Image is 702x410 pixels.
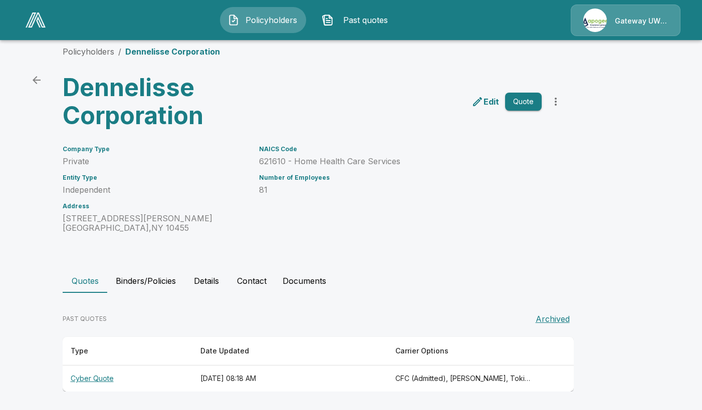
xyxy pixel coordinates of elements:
[387,337,539,365] th: Carrier Options
[63,269,640,293] div: policyholder tabs
[220,7,306,33] button: Policyholders IconPolicyholders
[108,269,184,293] button: Binders/Policies
[322,14,334,26] img: Past quotes Icon
[470,94,501,110] a: edit
[275,269,334,293] button: Documents
[484,96,499,108] p: Edit
[63,47,114,57] a: Policyholders
[63,74,310,130] h3: Dennelisse Corporation
[227,14,240,26] img: Policyholders Icon
[259,174,542,181] h6: Number of Employees
[26,13,46,28] img: AA Logo
[63,337,574,391] table: responsive table
[63,157,247,166] p: Private
[63,337,192,365] th: Type
[387,365,539,392] th: CFC (Admitted), Beazley, Tokio Marine TMHCC (Non-Admitted), At-Bay (Non-Admitted), Coalition (Non...
[571,5,680,36] a: Agency IconGateway UW dba Apogee
[259,146,542,153] h6: NAICS Code
[505,93,542,111] button: Quote
[532,309,574,329] button: Archived
[118,46,121,58] li: /
[63,214,247,233] p: [STREET_ADDRESS][PERSON_NAME] [GEOGRAPHIC_DATA] , NY 10455
[244,14,299,26] span: Policyholders
[192,337,387,365] th: Date Updated
[338,14,393,26] span: Past quotes
[546,92,566,112] button: more
[63,365,192,392] th: Cyber Quote
[615,16,668,26] p: Gateway UW dba Apogee
[63,203,247,210] h6: Address
[192,365,387,392] th: [DATE] 08:18 AM
[259,157,542,166] p: 621610 - Home Health Care Services
[583,9,607,32] img: Agency Icon
[63,185,247,195] p: Independent
[125,46,220,58] p: Dennelisse Corporation
[63,46,220,58] nav: breadcrumb
[314,7,400,33] button: Past quotes IconPast quotes
[229,269,275,293] button: Contact
[259,185,542,195] p: 81
[63,146,247,153] h6: Company Type
[63,174,247,181] h6: Entity Type
[27,70,47,90] a: back
[184,269,229,293] button: Details
[63,314,107,323] p: PAST QUOTES
[63,269,108,293] button: Quotes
